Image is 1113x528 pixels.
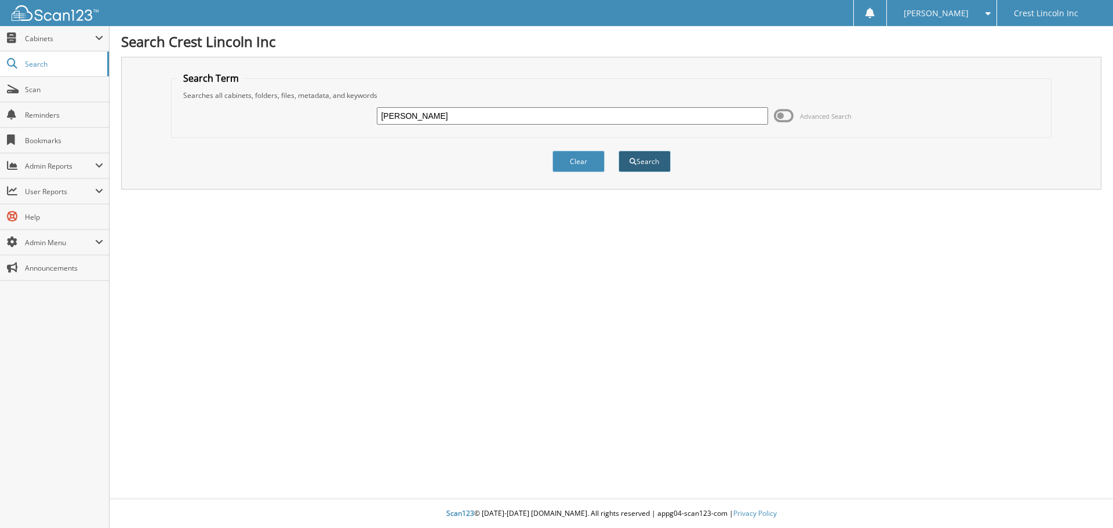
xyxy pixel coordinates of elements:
span: Help [25,212,103,222]
span: Reminders [25,110,103,120]
span: Announcements [25,263,103,273]
span: Scan123 [446,508,474,518]
button: Search [619,151,671,172]
div: © [DATE]-[DATE] [DOMAIN_NAME]. All rights reserved | appg04-scan123-com | [110,500,1113,528]
legend: Search Term [177,72,245,85]
span: Bookmarks [25,136,103,145]
img: scan123-logo-white.svg [12,5,99,21]
span: Search [25,59,101,69]
h1: Search Crest Lincoln Inc [121,32,1101,51]
div: Searches all cabinets, folders, files, metadata, and keywords [177,90,1046,100]
span: [PERSON_NAME] [904,10,969,17]
span: Admin Menu [25,238,95,247]
iframe: Chat Widget [1055,472,1113,528]
span: Admin Reports [25,161,95,171]
span: Crest Lincoln Inc [1014,10,1078,17]
a: Privacy Policy [733,508,777,518]
span: Cabinets [25,34,95,43]
span: User Reports [25,187,95,196]
span: Advanced Search [800,112,852,121]
button: Clear [552,151,605,172]
span: Scan [25,85,103,94]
